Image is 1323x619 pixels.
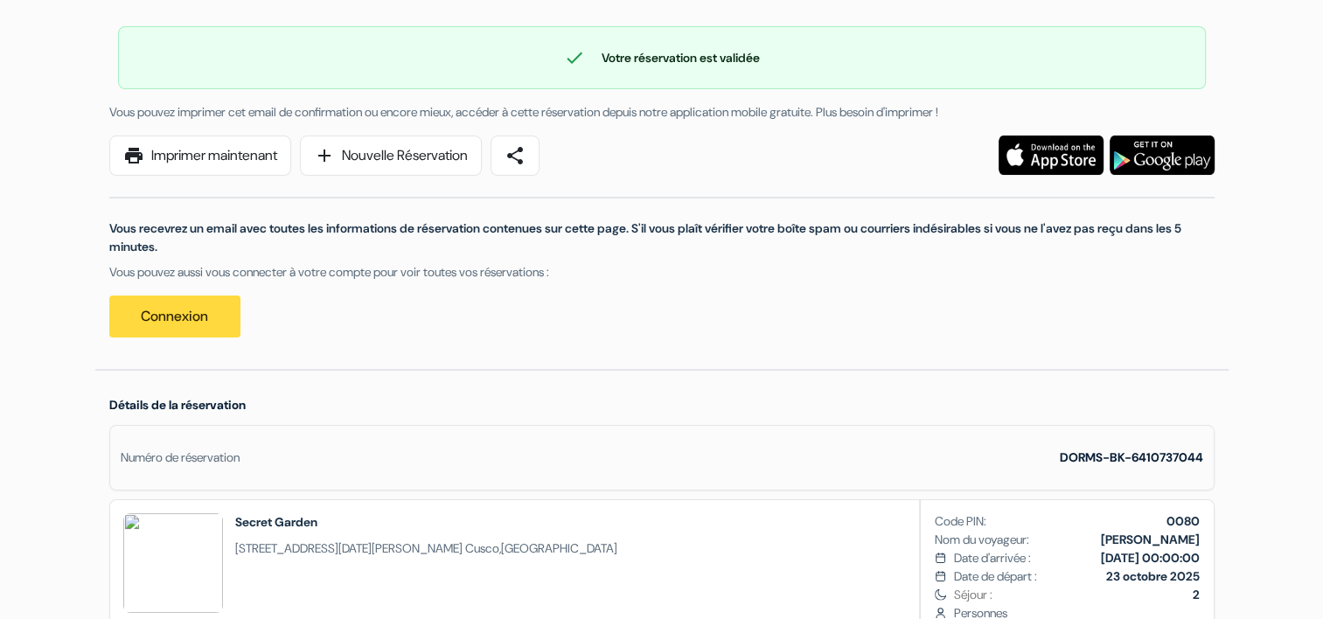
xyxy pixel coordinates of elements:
span: , [235,539,617,558]
span: Détails de la réservation [109,397,246,413]
b: [PERSON_NAME] [1101,532,1200,547]
span: Code PIN: [935,512,986,531]
p: Vous pouvez aussi vous connecter à votre compte pour voir toutes vos réservations : [109,263,1215,282]
img: Téléchargez l'application gratuite [1110,136,1215,175]
span: Nom du voyageur: [935,531,1029,549]
span: [STREET_ADDRESS][DATE][PERSON_NAME] [235,540,463,556]
span: Cusco [465,540,499,556]
strong: DORMS-BK-6410737044 [1060,449,1203,465]
span: Séjour : [953,586,1199,604]
span: Date de départ : [953,567,1036,586]
b: [DATE] 00:00:00 [1101,550,1200,566]
span: add [314,145,335,166]
h2: Secret Garden [235,513,617,531]
span: share [505,145,526,166]
img: BmABPw46VWYPMAVj [123,513,223,613]
span: [GEOGRAPHIC_DATA] [501,540,617,556]
b: 2 [1193,587,1200,602]
span: print [123,145,144,166]
div: Numéro de réservation [121,449,240,467]
div: Votre réservation est validée [119,47,1205,68]
span: Date d'arrivée : [953,549,1030,567]
span: Vous pouvez imprimer cet email de confirmation ou encore mieux, accéder à cette réservation depui... [109,104,938,120]
a: addNouvelle Réservation [300,136,482,176]
span: check [564,47,585,68]
b: 0080 [1166,513,1200,529]
a: Connexion [109,296,240,337]
a: printImprimer maintenant [109,136,291,176]
a: share [491,136,540,176]
b: 23 octobre 2025 [1106,568,1200,584]
p: Vous recevrez un email avec toutes les informations de réservation contenues sur cette page. S'il... [109,219,1215,256]
img: Téléchargez l'application gratuite [999,136,1104,175]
